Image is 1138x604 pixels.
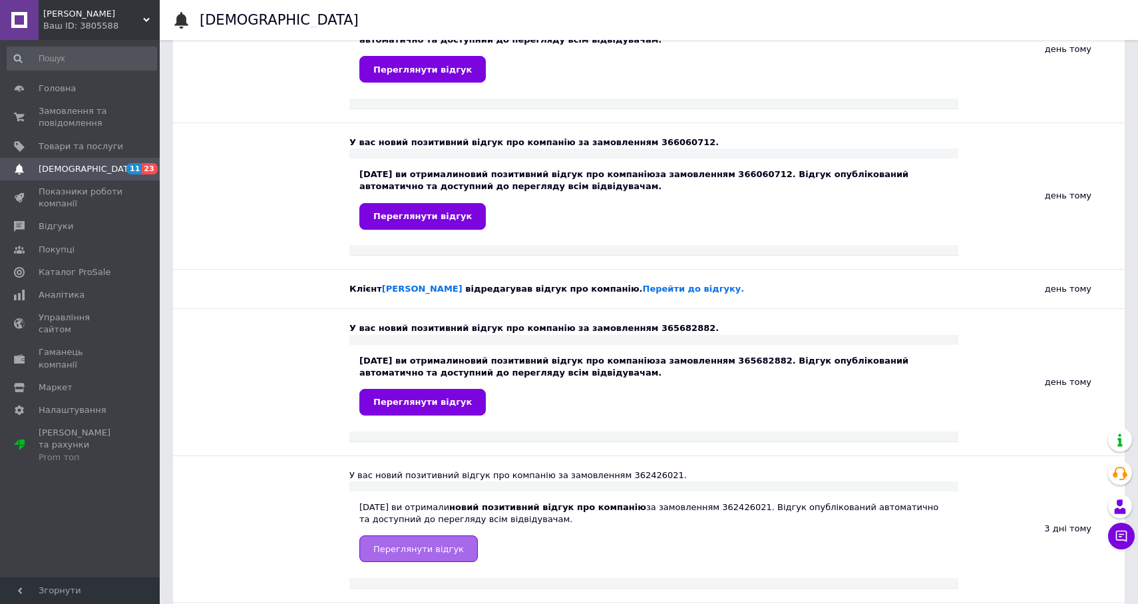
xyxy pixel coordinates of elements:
b: новий позитивний відгук про компанію [449,502,646,512]
button: Чат з покупцем [1108,523,1135,549]
a: Переглянути відгук [359,56,486,83]
b: новий позитивний відгук про компанію [459,169,656,179]
span: Замовлення та повідомлення [39,105,123,129]
a: Перейти до відгуку. [643,284,745,294]
a: Переглянути відгук [359,535,478,562]
span: відредагував відгук про компанію. [465,284,744,294]
div: [DATE] ви отримали за замовленням 363068860. Відгук опублікований автоматично та доступний до пер... [359,22,948,83]
span: 23 [142,163,157,174]
b: новий позитивний відгук про компанію [459,356,656,366]
span: Налаштування [39,404,106,416]
span: Переглянути відгук [373,397,472,407]
span: [DEMOGRAPHIC_DATA] [39,163,137,175]
span: Клієнт [349,284,744,294]
span: Покупці [39,244,75,256]
div: [DATE] ви отримали за замовленням 366060712. Відгук опублікований автоматично та доступний до пер... [359,168,948,229]
div: [DATE] ви отримали за замовленням 365682882. Відгук опублікований автоматично та доступний до пер... [359,355,948,416]
span: Управління сайтом [39,312,123,336]
a: Переглянути відгук [359,203,486,230]
span: Переглянути відгук [373,211,472,221]
span: Гаманець компанії [39,346,123,370]
div: день тому [958,309,1125,455]
div: Prom топ [39,452,123,463]
span: Маркет [39,382,73,394]
div: У вас новий позитивний відгук про компанію за замовленням 365682882. [349,322,958,334]
a: [PERSON_NAME] [382,284,463,294]
span: [PERSON_NAME] та рахунки [39,427,123,463]
span: Аналітика [39,289,85,301]
span: Каталог ProSale [39,266,110,278]
span: Відгуки [39,220,73,232]
h1: [DEMOGRAPHIC_DATA] [200,12,359,28]
div: Ваш ID: 3805588 [43,20,160,32]
div: [DATE] ви отримали за замовленням 362426021. Відгук опублікований автоматично та доступний до пер... [359,501,948,562]
span: Переглянути відгук [373,544,464,554]
a: Переглянути відгук [359,389,486,416]
div: день тому [958,270,1125,308]
span: Показники роботи компанії [39,186,123,210]
span: 11 [126,163,142,174]
div: У вас новий позитивний відгук про компанію за замовленням 366060712. [349,137,958,149]
span: Tolik [43,8,143,20]
span: Товари та послуги [39,141,123,152]
span: Переглянути відгук [373,65,472,75]
input: Пошук [7,47,157,71]
div: 3 дні тому [958,456,1125,602]
div: У вас новий позитивний відгук про компанію за замовленням 362426021. [349,469,958,481]
span: Головна [39,83,76,95]
div: день тому [958,123,1125,269]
